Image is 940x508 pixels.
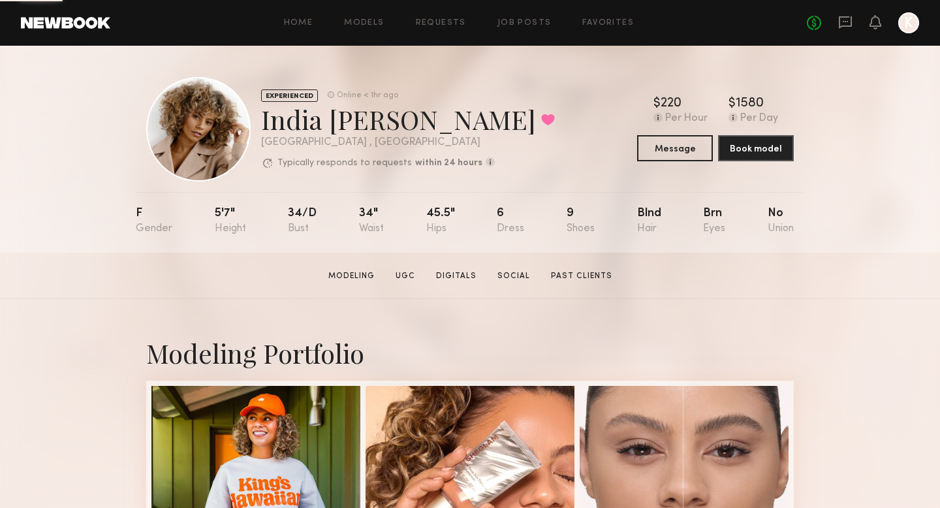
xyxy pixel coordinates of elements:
div: 34/d [288,208,317,234]
div: 1580 [736,97,764,110]
div: 220 [661,97,681,110]
div: Blnd [637,208,661,234]
button: Message [637,135,713,161]
div: 34" [359,208,384,234]
div: [GEOGRAPHIC_DATA] , [GEOGRAPHIC_DATA] [261,137,555,148]
div: No [768,208,794,234]
div: $ [653,97,661,110]
a: Job Posts [497,19,552,27]
a: Models [344,19,384,27]
a: Digitals [431,270,482,282]
a: Favorites [582,19,634,27]
a: Home [284,19,313,27]
div: Per Hour [665,113,708,125]
div: 9 [567,208,595,234]
a: Modeling [323,270,380,282]
div: 45.5" [426,208,455,234]
div: Online < 1hr ago [337,91,398,100]
a: Past Clients [546,270,618,282]
div: $ [728,97,736,110]
div: 5'7" [215,208,246,234]
div: India [PERSON_NAME] [261,102,555,136]
a: K [898,12,919,33]
p: Typically responds to requests [277,159,412,168]
div: F [136,208,172,234]
div: 6 [497,208,524,234]
b: within 24 hours [415,159,482,168]
button: Book model [718,135,794,161]
div: EXPERIENCED [261,89,318,102]
a: Requests [416,19,466,27]
div: Per Day [740,113,778,125]
div: Brn [703,208,725,234]
a: UGC [390,270,420,282]
a: Social [492,270,535,282]
div: Modeling Portfolio [146,336,794,370]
